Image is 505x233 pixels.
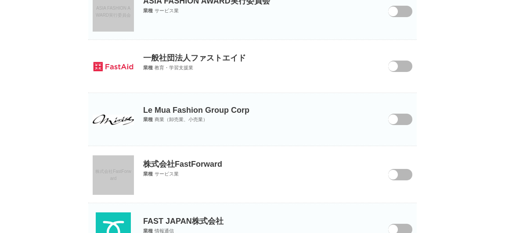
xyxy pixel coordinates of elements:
[95,169,131,181] span: 株式会社FastForward
[143,171,153,176] span: 業種
[143,65,153,70] span: 業種
[93,155,134,195] a: 株式会社FastForward
[96,6,131,18] span: ASIA FASHION AWARD実行委員会
[93,61,134,72] img: tmp-11e3797e6d9a9baccf0872c8496a293f-1aa573285cee845452566a24c93889fb.jpg
[88,40,417,63] p: 一般社団法人ファストエイド
[143,8,153,13] span: 業種
[88,93,417,115] p: Le Mua Fashion Group Corp
[155,8,179,13] span: サービス業
[155,65,193,70] span: 教育・学習支援業
[88,203,417,226] p: FAST JAPAN株式会社
[155,171,179,176] span: サービス業
[88,146,417,169] p: 株式会社FastForward
[155,117,208,122] span: 商業（卸売業、小売業）
[93,115,134,125] img: tmp-61b14f69ed043b582e9c742d04a2c145-dd5833166524f53376975076ce0e1727.jpg
[143,117,153,122] span: 業種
